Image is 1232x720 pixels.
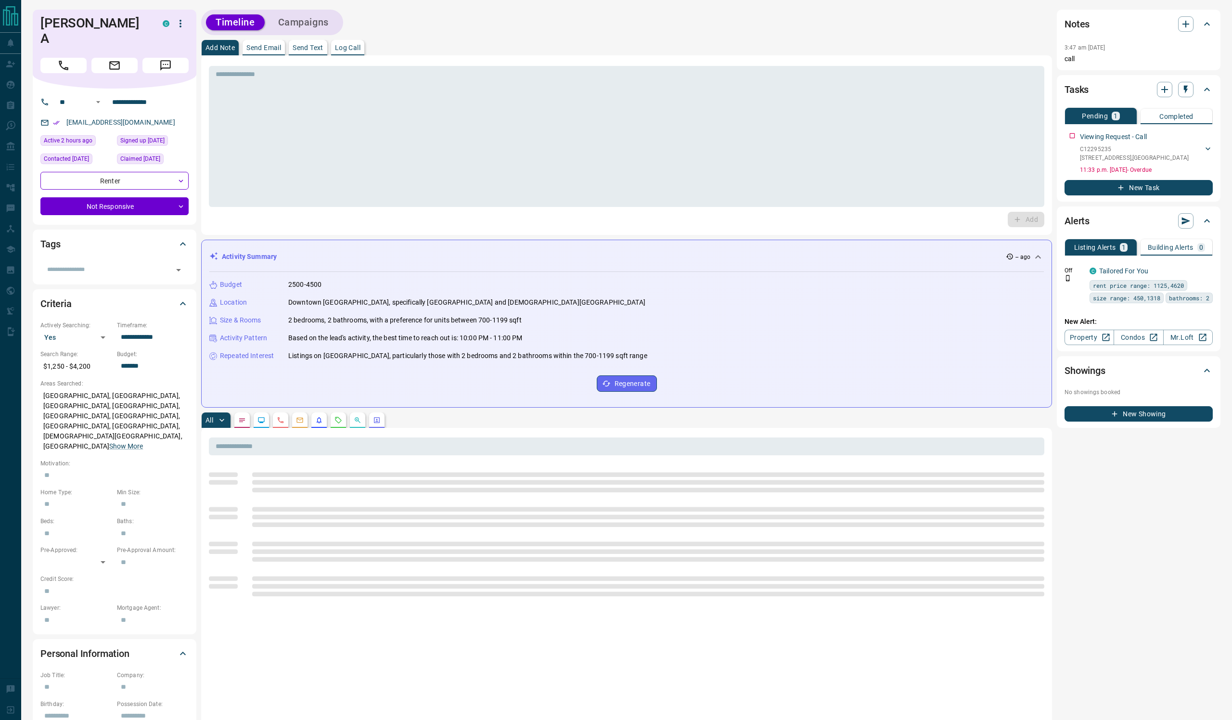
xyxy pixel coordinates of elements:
p: Building Alerts [1148,244,1193,251]
p: Actively Searching: [40,321,112,330]
div: Activity Summary-- ago [209,248,1044,266]
span: Claimed [DATE] [120,154,160,164]
h2: Tasks [1065,82,1089,97]
p: Possession Date: [117,700,189,708]
p: Beds: [40,517,112,526]
p: Send Text [293,44,323,51]
p: 11:33 p.m. [DATE] - Overdue [1080,166,1213,174]
div: Sat Jul 19 2025 [117,154,189,167]
div: condos.ca [163,20,169,27]
p: Birthday: [40,700,112,708]
div: Not Responsive [40,197,189,215]
p: Activity Summary [222,252,277,262]
svg: Lead Browsing Activity [257,416,265,424]
button: Timeline [206,14,265,30]
p: New Alert: [1065,317,1213,327]
svg: Notes [238,416,246,424]
svg: Calls [277,416,284,424]
p: [GEOGRAPHIC_DATA], [GEOGRAPHIC_DATA], [GEOGRAPHIC_DATA], [GEOGRAPHIC_DATA], [GEOGRAPHIC_DATA], [G... [40,388,189,454]
p: Downtown [GEOGRAPHIC_DATA], specifically [GEOGRAPHIC_DATA] and [DEMOGRAPHIC_DATA][GEOGRAPHIC_DATA] [288,297,645,308]
p: Pending [1082,113,1108,119]
p: Pre-Approved: [40,546,112,554]
p: 1 [1114,113,1117,119]
p: Credit Score: [40,575,189,583]
button: New Showing [1065,406,1213,422]
p: Listings on [GEOGRAPHIC_DATA], particularly those with 2 bedrooms and 2 bathrooms within the 700-... [288,351,647,361]
p: Company: [117,671,189,680]
p: Job Title: [40,671,112,680]
h2: Notes [1065,16,1090,32]
div: Tags [40,232,189,256]
div: Tasks [1065,78,1213,101]
span: size range: 450,1318 [1093,293,1160,303]
p: Budget [220,280,242,290]
svg: Listing Alerts [315,416,323,424]
p: 3:47 am [DATE] [1065,44,1105,51]
p: Activity Pattern [220,333,267,343]
p: No showings booked [1065,388,1213,397]
p: Send Email [246,44,281,51]
a: Tailored For You [1099,267,1148,275]
button: Open [172,263,185,277]
p: Areas Searched: [40,379,189,388]
p: $1,250 - $4,200 [40,359,112,374]
p: Based on the lead's activity, the best time to reach out is: 10:00 PM - 11:00 PM [288,333,523,343]
span: Call [40,58,87,73]
button: New Task [1065,180,1213,195]
p: Add Note [205,44,235,51]
div: condos.ca [1090,268,1096,274]
p: call [1065,54,1213,64]
h2: Criteria [40,296,72,311]
p: Search Range: [40,350,112,359]
svg: Opportunities [354,416,361,424]
button: Regenerate [597,375,657,392]
p: Viewing Request - Call [1080,132,1147,142]
button: Show More [109,441,143,451]
p: Completed [1159,113,1193,120]
p: Pre-Approval Amount: [117,546,189,554]
p: 2500-4500 [288,280,321,290]
svg: Requests [334,416,342,424]
a: Property [1065,330,1114,345]
p: -- ago [1015,253,1030,261]
span: Signed up [DATE] [120,136,165,145]
p: Repeated Interest [220,351,274,361]
h2: Personal Information [40,646,129,661]
div: Wed Aug 13 2025 [40,135,112,149]
p: Log Call [335,44,360,51]
h2: Tags [40,236,60,252]
p: Budget: [117,350,189,359]
div: Personal Information [40,642,189,665]
h1: [PERSON_NAME] A [40,15,148,46]
p: 1 [1122,244,1126,251]
a: Condos [1114,330,1163,345]
div: Showings [1065,359,1213,382]
svg: Email Verified [53,119,60,126]
span: rent price range: 1125,4620 [1093,281,1184,290]
p: Baths: [117,517,189,526]
svg: Emails [296,416,304,424]
span: Email [91,58,138,73]
span: Contacted [DATE] [44,154,89,164]
p: Mortgage Agent: [117,604,189,612]
div: Mon Jul 14 2025 [117,135,189,149]
h2: Showings [1065,363,1105,378]
div: Notes [1065,13,1213,36]
svg: Push Notification Only [1065,275,1071,282]
svg: Agent Actions [373,416,381,424]
a: Mr.Loft [1163,330,1213,345]
span: Message [142,58,189,73]
a: [EMAIL_ADDRESS][DOMAIN_NAME] [66,118,175,126]
span: Active 2 hours ago [44,136,92,145]
div: Yes [40,330,112,345]
p: [STREET_ADDRESS] , [GEOGRAPHIC_DATA] [1080,154,1189,162]
span: bathrooms: 2 [1169,293,1209,303]
p: 2 bedrooms, 2 bathrooms, with a preference for units between 700-1199 sqft [288,315,522,325]
p: Lawyer: [40,604,112,612]
p: Motivation: [40,459,189,468]
p: C12295235 [1080,145,1189,154]
p: Off [1065,266,1084,275]
button: Open [92,96,104,108]
p: Min Size: [117,488,189,497]
button: Campaigns [269,14,338,30]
